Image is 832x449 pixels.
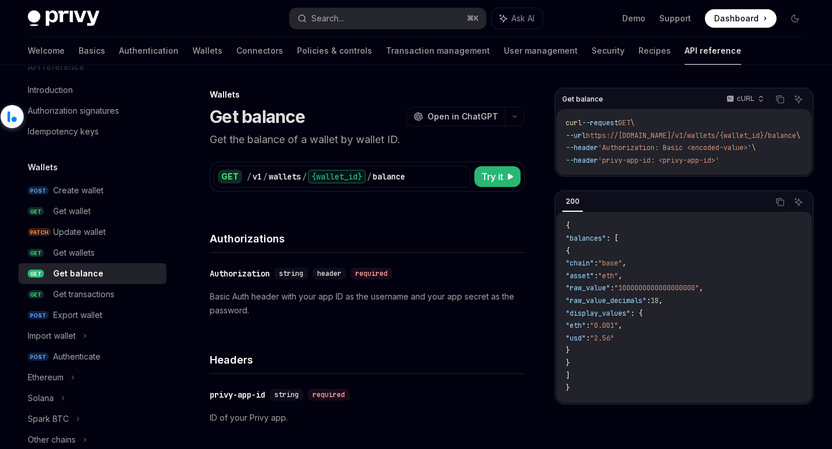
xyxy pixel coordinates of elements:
span: "1000000000000000000" [614,283,699,293]
div: GET [218,170,242,184]
span: "base" [598,259,622,268]
a: Dashboard [705,9,777,28]
div: Export wallet [53,308,102,322]
span: PATCH [28,228,51,237]
div: / [263,171,268,182]
span: "eth" [566,321,586,330]
span: \ [630,118,634,128]
div: required [308,389,350,401]
a: Welcome [28,37,65,65]
a: Introduction [18,80,166,100]
div: Idempotency keys [28,125,99,139]
a: POSTAuthenticate [18,346,166,367]
span: "0.001" [590,321,618,330]
button: Copy the contents from the code block [772,92,788,107]
span: , [618,321,622,330]
button: cURL [720,89,769,109]
span: : [ [606,234,618,243]
span: POST [28,353,49,361]
span: --header [566,156,598,165]
a: POSTCreate wallet [18,180,166,201]
h4: Authorizations [210,231,525,246]
a: Authentication [119,37,179,65]
div: / [247,171,251,182]
button: Ask AI [791,92,806,107]
span: : { [630,309,642,318]
button: Toggle dark mode [786,9,804,28]
span: { [566,246,570,256]
div: 200 [562,194,583,208]
div: Get wallets [53,246,95,260]
span: GET [618,118,630,128]
span: GET [28,290,44,299]
span: : [586,321,590,330]
span: : [594,259,598,268]
span: GET [28,207,44,216]
span: , [699,283,703,293]
div: Spark BTC [28,412,69,426]
span: curl [566,118,582,128]
a: Policies & controls [297,37,372,65]
div: balance [373,171,405,182]
div: privy-app-id [210,389,265,401]
span: header [317,269,341,278]
div: Update wallet [53,225,106,239]
div: Get wallet [53,204,91,218]
span: "asset" [566,271,594,280]
a: Transaction management [386,37,490,65]
span: } [566,346,570,355]
a: Connectors [236,37,283,65]
span: \ [796,131,800,140]
span: string [274,390,299,399]
a: User management [504,37,578,65]
span: , [622,259,626,268]
span: Open in ChatGPT [428,111,498,122]
span: Get balance [562,95,603,104]
a: API reference [685,37,741,65]
a: Idempotency keys [18,121,166,142]
p: ID of your Privy app. [210,411,525,425]
span: --header [566,143,598,152]
div: wallets [269,171,301,182]
a: PATCHUpdate wallet [18,222,166,242]
img: dark logo [28,10,99,27]
span: "balances" [566,234,606,243]
span: , [618,271,622,280]
span: GET [28,249,44,257]
div: Authorization [210,268,270,279]
div: Solana [28,391,54,405]
span: Dashboard [714,13,759,24]
span: "2.56" [590,334,614,343]
a: POSTExport wallet [18,305,166,325]
span: "raw_value_decimals" [566,296,647,305]
span: "usd" [566,334,586,343]
button: Ask AI [791,194,806,209]
span: Try it [481,170,503,184]
div: Wallets [210,89,525,100]
span: "chain" [566,259,594,268]
button: Search...⌘K [289,8,485,29]
div: Authenticate [53,350,101,364]
div: Get balance [53,267,103,280]
a: GETGet balance [18,263,166,284]
span: ⌘ K [467,14,479,23]
span: { [566,221,570,230]
p: cURL [737,94,755,103]
div: / [302,171,307,182]
div: / [367,171,372,182]
span: } [566,358,570,368]
span: POST [28,186,49,195]
span: : [586,334,590,343]
span: 18 [651,296,659,305]
span: "raw_value" [566,283,610,293]
a: GETGet wallet [18,201,166,222]
span: https://[DOMAIN_NAME]/v1/wallets/{wallet_id}/balance [586,131,796,140]
div: required [351,268,392,279]
span: : [610,283,614,293]
span: 'privy-app-id: <privy-app-id>' [598,156,719,165]
h1: Get balance [210,106,305,127]
a: Demo [622,13,645,24]
div: Other chains [28,433,76,447]
span: "eth" [598,271,618,280]
a: Support [659,13,691,24]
